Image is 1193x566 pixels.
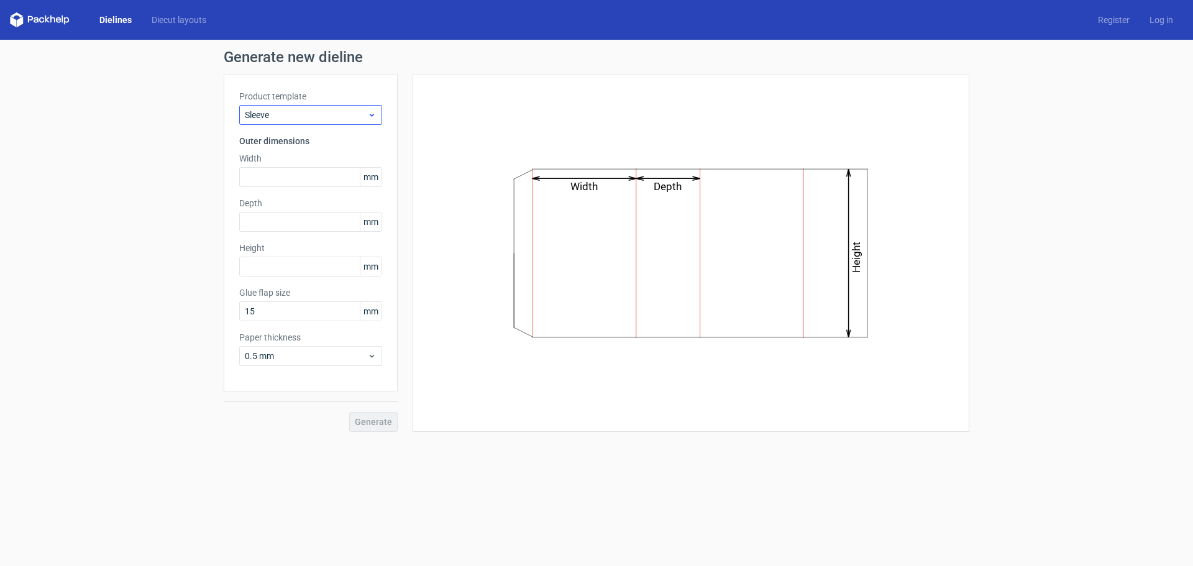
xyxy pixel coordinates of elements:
[239,331,382,344] label: Paper thickness
[360,212,382,231] span: mm
[360,257,382,276] span: mm
[239,242,382,254] label: Height
[239,197,382,209] label: Depth
[360,168,382,186] span: mm
[89,14,142,26] a: Dielines
[239,152,382,165] label: Width
[1140,14,1183,26] a: Log in
[571,180,598,193] text: Width
[239,135,382,147] h3: Outer dimensions
[245,350,367,362] span: 0.5 mm
[142,14,216,26] a: Diecut layouts
[1088,14,1140,26] a: Register
[224,50,969,65] h1: Generate new dieline
[654,180,682,193] text: Depth
[360,302,382,321] span: mm
[245,109,367,121] span: Sleeve
[851,242,863,273] text: Height
[239,286,382,299] label: Glue flap size
[239,90,382,103] label: Product template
